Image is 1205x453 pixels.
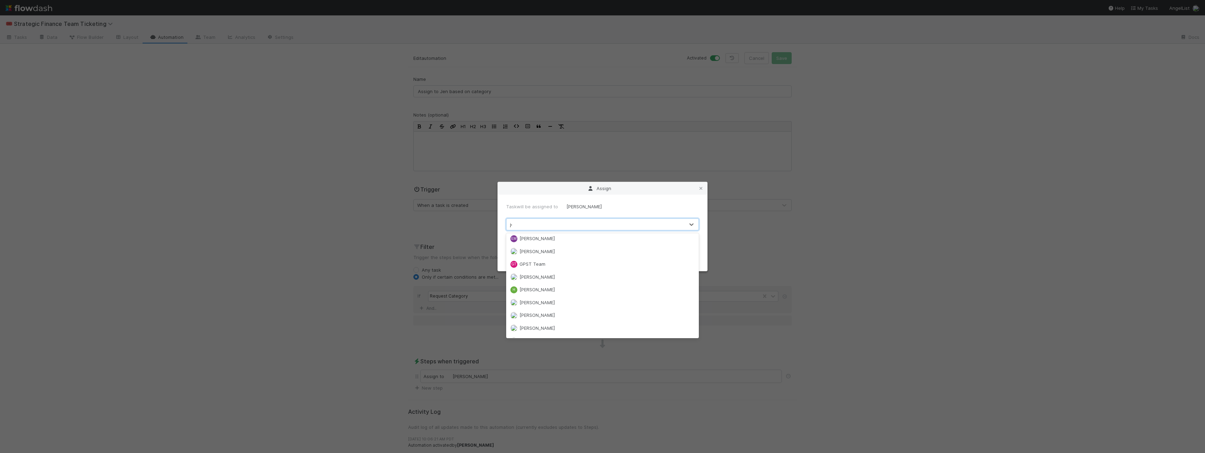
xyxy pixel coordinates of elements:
[498,182,707,195] div: Assign
[519,287,555,292] span: [PERSON_NAME]
[510,261,517,268] div: GPST Team
[560,204,565,209] img: avatar_aa4fbed5-f21b-48f3-8bdd-57047a9d59de.png
[510,337,517,344] img: avatar_e5ec2f5b-afc7-4357-8cf1-2139873d70b1.png
[519,325,555,331] span: [PERSON_NAME]
[519,236,555,241] span: [PERSON_NAME]
[511,262,516,266] span: GT
[519,274,555,280] span: [PERSON_NAME]
[510,235,517,242] div: Eshan Maini
[519,312,555,318] span: [PERSON_NAME]
[566,204,602,209] span: [PERSON_NAME]
[510,248,517,255] img: avatar_88eace93-95cc-47eb-b8e9-859ac60c33c0.png
[510,273,517,280] img: avatar_6811aa62-070e-4b0a-ab85-15874fb457a1.png
[510,299,517,306] img: avatar_780fd1af-2738-4964-9c5c-29395c916dac.png
[510,312,517,319] img: avatar_f32b584b-9fa7-42e4-bca2-ac5b6bf32423.png
[511,237,517,241] span: EM
[512,288,515,292] span: H
[510,286,517,293] div: Hyunju
[519,261,545,267] span: GPST Team
[519,300,555,305] span: [PERSON_NAME]
[519,338,555,343] span: [PERSON_NAME]
[506,203,699,210] div: Task will be assigned to
[519,249,555,254] span: [PERSON_NAME]
[510,325,517,332] img: avatar_c7c7de23-09de-42ad-8e02-7981c37ee075.png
